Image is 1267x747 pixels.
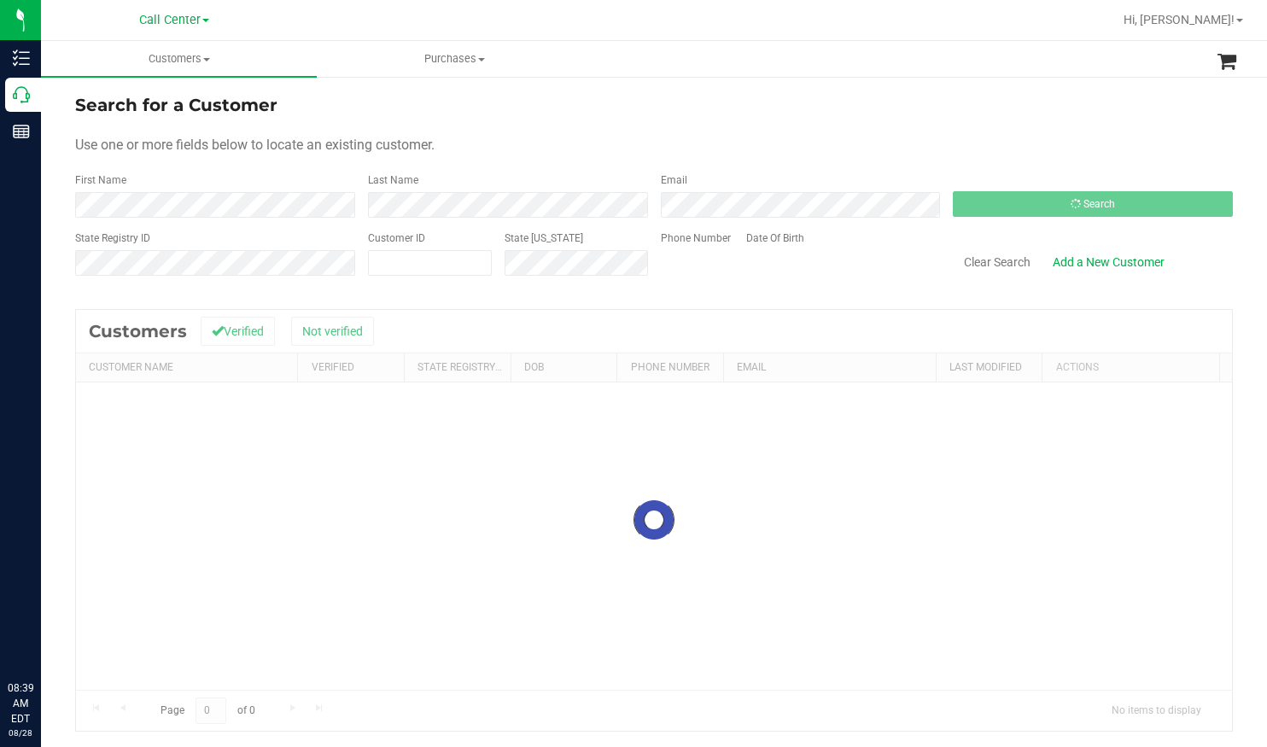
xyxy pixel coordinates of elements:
inline-svg: Call Center [13,86,30,103]
a: Customers [41,41,317,77]
span: Purchases [318,51,592,67]
inline-svg: Inventory [13,50,30,67]
inline-svg: Reports [13,123,30,140]
label: Date Of Birth [746,231,804,246]
label: First Name [75,172,126,188]
span: Search [1083,198,1115,210]
button: Clear Search [953,248,1042,277]
p: 08/28 [8,727,33,739]
label: Phone Number [661,231,731,246]
span: Use one or more fields below to locate an existing customer. [75,137,435,153]
a: Add a New Customer [1042,248,1176,277]
label: State Registry ID [75,231,150,246]
span: Hi, [PERSON_NAME]! [1124,13,1235,26]
span: Search for a Customer [75,95,277,115]
label: State [US_STATE] [505,231,583,246]
a: Purchases [317,41,593,77]
button: Search [953,191,1233,217]
label: Last Name [368,172,418,188]
label: Email [661,172,687,188]
p: 08:39 AM EDT [8,680,33,727]
label: Customer ID [368,231,425,246]
span: Customers [41,51,317,67]
span: Call Center [139,13,201,27]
